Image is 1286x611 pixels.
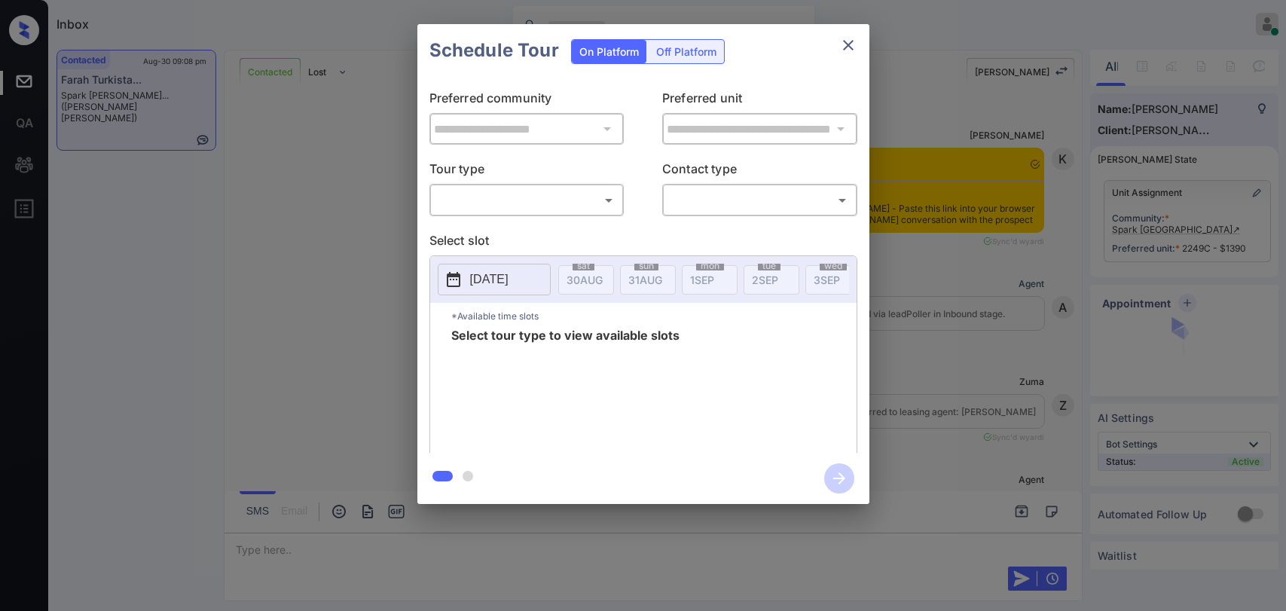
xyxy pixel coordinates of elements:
p: *Available time slots [451,303,857,329]
span: Select tour type to view available slots [451,329,680,450]
p: [DATE] [470,270,509,289]
p: Tour type [429,160,625,184]
div: On Platform [572,40,646,63]
button: close [833,30,863,60]
button: [DATE] [438,264,551,295]
p: Contact type [662,160,857,184]
h2: Schedule Tour [417,24,571,77]
p: Select slot [429,231,857,255]
div: Off Platform [649,40,724,63]
p: Preferred unit [662,89,857,113]
p: Preferred community [429,89,625,113]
